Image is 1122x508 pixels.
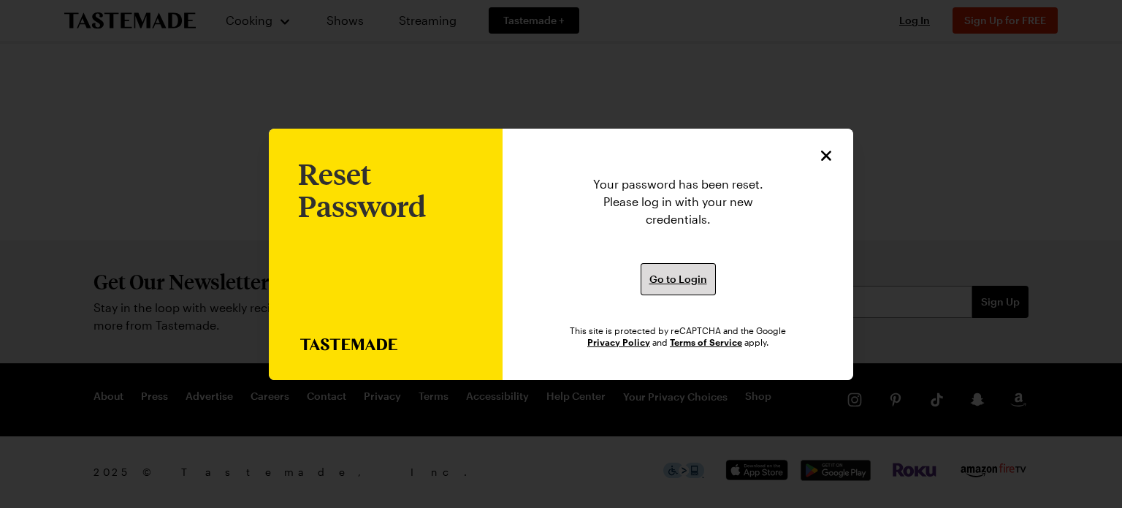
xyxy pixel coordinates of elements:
button: Go to Login [641,263,716,295]
h1: Reset Password [298,158,473,222]
a: Google Privacy Policy [587,335,650,348]
div: This site is protected by reCAPTCHA and the Google and apply. [561,325,795,348]
span: Your password has been reset. Please log in with your new credentials. [561,175,795,228]
span: Go to Login [649,272,707,287]
a: Google Terms of Service [670,335,742,348]
button: Close [817,146,836,165]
